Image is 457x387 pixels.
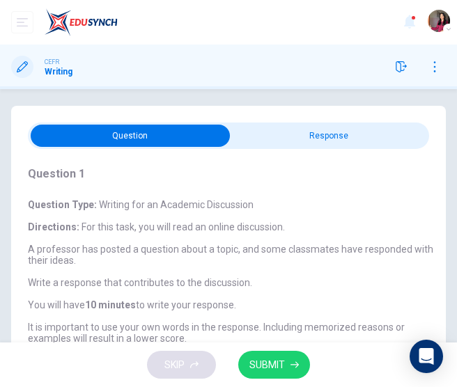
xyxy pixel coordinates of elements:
[238,351,310,379] button: SUBMIT
[249,356,285,374] span: SUBMIT
[28,199,433,210] h6: Question Type :
[85,299,136,310] b: 10 minutes
[428,10,450,32] img: Profile picture
[45,57,59,67] span: CEFR
[97,199,254,210] span: Writing for an Academic Discussion
[410,340,443,373] div: Open Intercom Messenger
[45,8,118,36] img: ELTC logo
[28,221,433,344] h6: Directions :
[45,67,72,77] h1: Writing
[28,166,433,182] h4: Question 1
[11,11,33,33] button: open mobile menu
[28,221,433,344] span: For this task, you will read an online discussion. A professor has posted a question about a topi...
